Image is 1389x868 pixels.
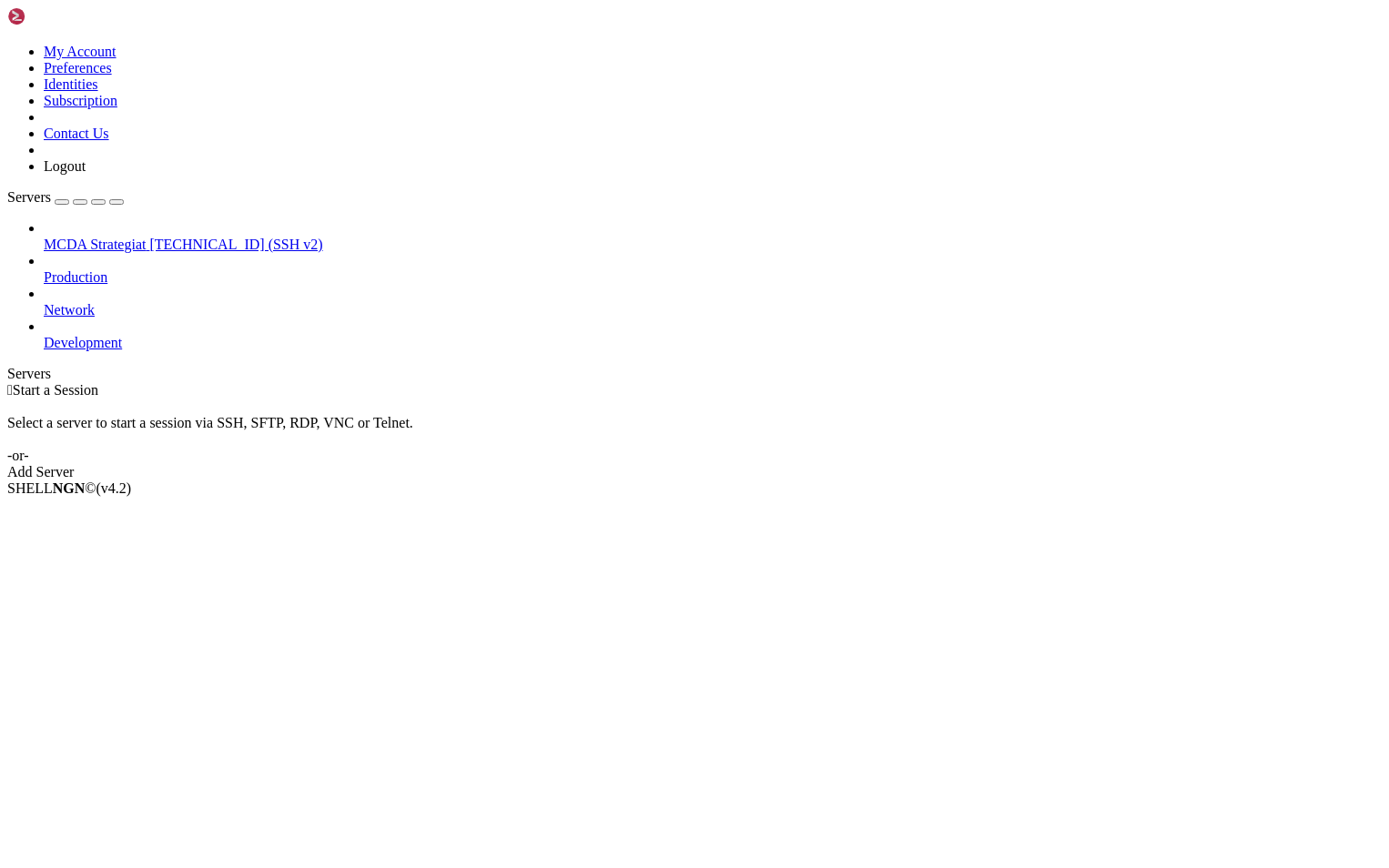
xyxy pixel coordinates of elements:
[53,480,86,496] b: NGN
[44,93,117,108] a: Subscription
[7,480,131,496] span: SHELL ©
[7,464,1382,480] div: Add Server
[44,302,95,318] span: Network
[44,237,146,252] span: MCDA Strategiat
[44,269,1382,286] a: Production
[44,318,1382,351] li: Development
[44,335,122,350] span: Development
[7,189,124,205] a: Servers
[44,286,1382,318] li: Network
[44,60,112,76] a: Preferences
[149,237,322,252] span: [TECHNICAL_ID] (SSH v2)
[44,76,98,92] a: Identities
[44,237,1382,253] a: MCDA Strategiat [TECHNICAL_ID] (SSH v2)
[13,382,98,398] span: Start a Session
[44,44,117,59] a: My Account
[96,480,132,496] span: 4.2.0
[44,126,109,141] a: Contact Us
[44,269,107,285] span: Production
[44,158,86,174] a: Logout
[44,302,1382,318] a: Network
[44,335,1382,351] a: Development
[7,7,112,25] img: Shellngn
[7,189,51,205] span: Servers
[7,399,1382,464] div: Select a server to start a session via SSH, SFTP, RDP, VNC or Telnet. -or-
[7,382,13,398] span: 
[44,253,1382,286] li: Production
[44,220,1382,253] li: MCDA Strategiat [TECHNICAL_ID] (SSH v2)
[7,366,1382,382] div: Servers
